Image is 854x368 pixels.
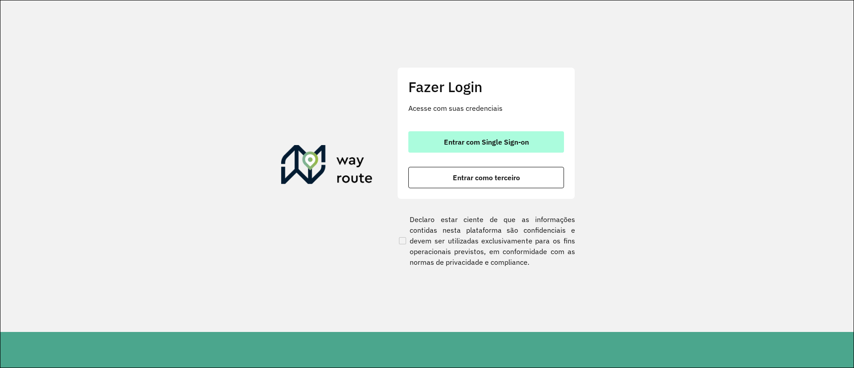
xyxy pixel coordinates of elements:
span: Entrar com Single Sign-on [444,138,529,146]
p: Acesse com suas credenciais [408,103,564,113]
button: button [408,131,564,153]
h2: Fazer Login [408,78,564,95]
span: Entrar como terceiro [453,174,520,181]
img: Roteirizador AmbevTech [281,145,373,188]
label: Declaro estar ciente de que as informações contidas nesta plataforma são confidenciais e devem se... [397,214,575,267]
button: button [408,167,564,188]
